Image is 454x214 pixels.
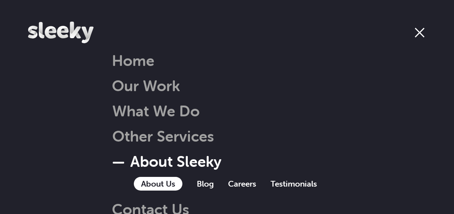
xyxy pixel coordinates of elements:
[134,177,182,191] a: About Us
[197,179,214,189] a: Blog
[112,76,180,95] a: Our Work
[112,51,154,70] a: Home
[112,152,222,170] a: About Sleeky
[228,179,256,189] a: Careers
[28,22,94,43] img: Sleeky Web Design Newcastle
[94,127,214,145] a: Other Services
[271,179,317,189] a: Testimonials
[94,102,200,120] a: What We Do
